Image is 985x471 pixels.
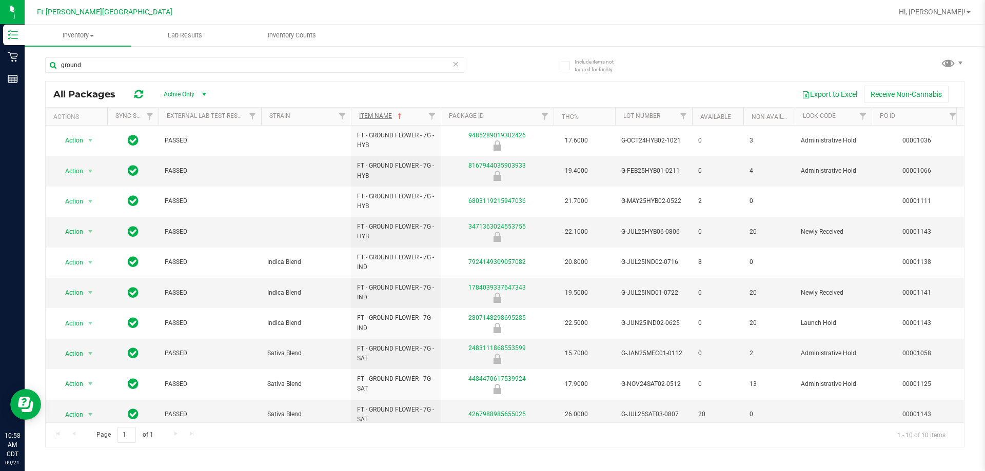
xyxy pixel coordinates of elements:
span: In Sync [128,133,139,148]
span: select [84,407,97,422]
div: Administrative Hold [439,354,555,364]
span: 19.5000 [560,285,593,300]
a: PO ID [880,112,895,119]
span: 2 [750,349,789,358]
span: Action [56,194,84,209]
a: Available [700,113,731,120]
span: Newly Received [801,227,865,237]
span: Hi, [PERSON_NAME]! [899,8,966,16]
span: FT - GROUND FLOWER - 7G - HYB [357,222,435,241]
span: 0 [698,349,737,358]
span: 20.8000 [560,255,593,270]
span: In Sync [128,163,139,178]
div: Administrative Hold [439,140,555,151]
span: Ft [PERSON_NAME][GEOGRAPHIC_DATA] [37,8,172,16]
span: 0 [698,379,737,389]
span: In Sync [128,377,139,391]
span: Action [56,346,84,361]
div: Launch Hold [439,323,555,333]
span: In Sync [128,407,139,421]
span: Indica Blend [267,288,345,298]
a: Lock Code [803,112,836,119]
span: select [84,133,97,148]
span: select [84,255,97,270]
span: Action [56,133,84,148]
span: PASSED [165,227,255,237]
a: 00001111 [902,197,931,204]
span: 19.4000 [560,163,593,178]
span: 0 [698,318,737,328]
span: 1 - 10 of 10 items [889,427,954,442]
p: 10:58 AM CDT [5,431,20,459]
span: G-JUN25IND02-0625 [621,318,686,328]
a: Filter [675,108,692,125]
a: Lot Number [623,112,660,119]
span: Sativa Blend [267,409,345,419]
a: Lab Results [131,25,238,46]
a: 2483111868553599 [468,344,526,352]
span: Action [56,164,84,178]
span: PASSED [165,288,255,298]
span: Sativa Blend [267,379,345,389]
span: G-MAY25HYB02-0522 [621,196,686,206]
span: 20 [750,288,789,298]
inline-svg: Inventory [8,30,18,40]
a: 2807148298695285 [468,314,526,321]
span: 0 [750,257,789,267]
span: Administrative Hold [801,349,865,358]
span: 0 [698,166,737,176]
a: 00001143 [902,411,931,418]
span: Inventory Counts [254,31,330,40]
button: Export to Excel [795,86,864,103]
span: FT - GROUND FLOWER - 7G - SAT [357,374,435,394]
span: In Sync [128,255,139,269]
span: 0 [698,288,737,298]
span: select [84,164,97,178]
a: 00001036 [902,137,931,144]
a: 00001138 [902,258,931,265]
span: 22.1000 [560,224,593,239]
span: 2 [698,196,737,206]
a: 00001141 [902,289,931,296]
div: Administrative Hold [439,171,555,181]
p: 09/21 [5,459,20,466]
span: FT - GROUND FLOWER - 7G - IND [357,253,435,272]
a: 4484470617539924 [468,375,526,382]
span: FT - GROUND FLOWER - 7G - IND [357,283,435,302]
span: Administrative Hold [801,166,865,176]
span: Inventory [25,31,131,40]
span: Administrative Hold [801,136,865,146]
a: 00001143 [902,319,931,326]
span: Action [56,316,84,331]
span: PASSED [165,166,255,176]
span: 26.0000 [560,407,593,422]
span: 4 [750,166,789,176]
span: Action [56,377,84,391]
span: PASSED [165,409,255,419]
div: Administrative Hold [439,384,555,394]
span: PASSED [165,257,255,267]
span: G-FEB25HYB01-0211 [621,166,686,176]
a: Inventory Counts [239,25,345,46]
div: Newly Received [439,293,555,303]
a: Item Name [359,112,404,119]
span: 8 [698,257,737,267]
a: 3471363024553755 [468,223,526,230]
span: In Sync [128,316,139,330]
span: All Packages [53,89,126,100]
span: 20 [698,409,737,419]
a: Inventory [25,25,131,46]
a: 00001143 [902,228,931,235]
span: Action [56,407,84,422]
span: Indica Blend [267,257,345,267]
span: select [84,377,97,391]
span: In Sync [128,224,139,239]
inline-svg: Reports [8,74,18,84]
a: Filter [424,108,441,125]
span: select [84,194,97,209]
span: 20 [750,227,789,237]
a: Sync Status [115,112,155,119]
a: Filter [944,108,961,125]
span: select [84,316,97,331]
span: FT - GROUND FLOWER - 7G - IND [357,313,435,333]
